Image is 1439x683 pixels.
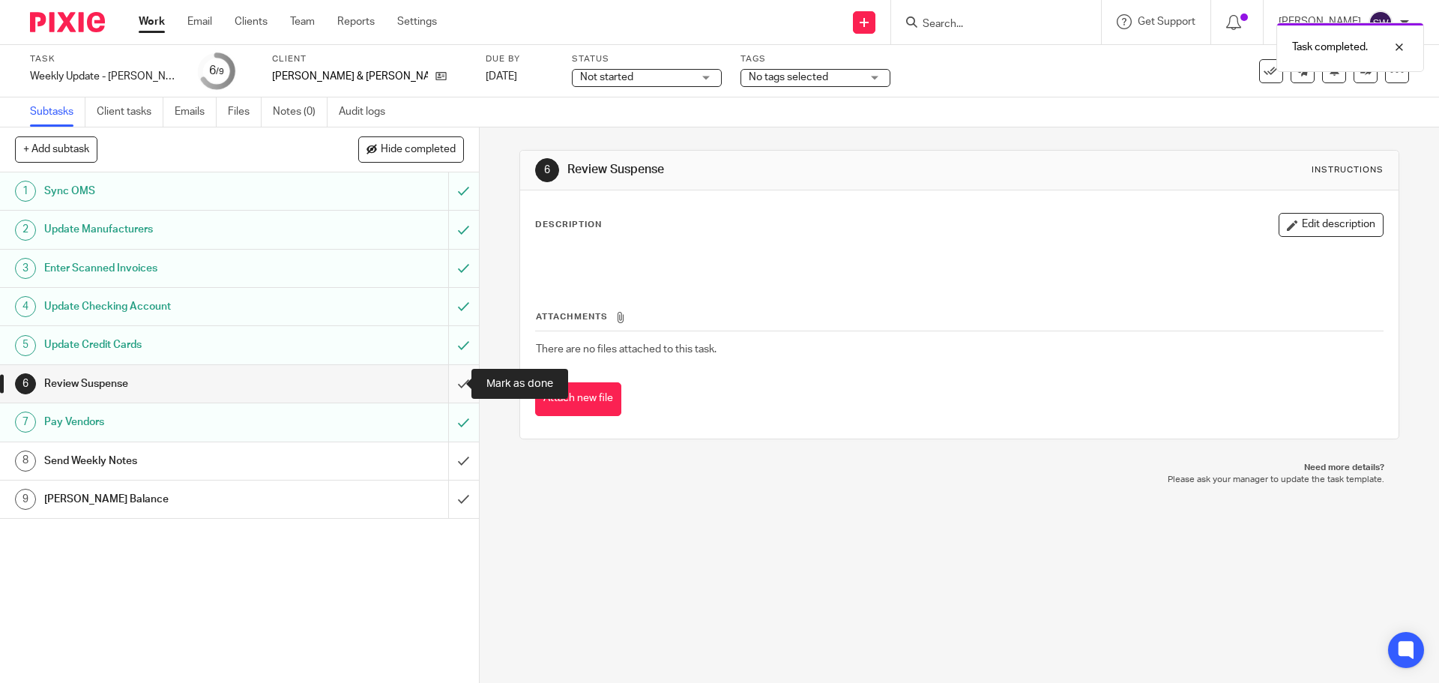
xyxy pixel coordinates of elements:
[486,71,517,82] span: [DATE]
[15,296,36,317] div: 4
[290,14,315,29] a: Team
[97,97,163,127] a: Client tasks
[15,181,36,202] div: 1
[15,220,36,241] div: 2
[749,72,828,82] span: No tags selected
[397,14,437,29] a: Settings
[15,489,36,510] div: 9
[15,451,36,472] div: 8
[139,14,165,29] a: Work
[175,97,217,127] a: Emails
[228,97,262,127] a: Files
[15,412,36,433] div: 7
[216,67,224,76] small: /9
[339,97,396,127] a: Audit logs
[44,450,304,472] h1: Send Weekly Notes
[44,334,304,356] h1: Update Credit Cards
[209,62,224,79] div: 6
[44,295,304,318] h1: Update Checking Account
[536,313,608,321] span: Attachments
[272,69,428,84] p: [PERSON_NAME] & [PERSON_NAME]
[30,69,180,84] div: Weekly Update - [PERSON_NAME]
[535,158,559,182] div: 6
[15,258,36,279] div: 3
[572,53,722,65] label: Status
[272,53,467,65] label: Client
[273,97,328,127] a: Notes (0)
[30,69,180,84] div: Weekly Update - Browning
[44,257,304,280] h1: Enter Scanned Invoices
[30,12,105,32] img: Pixie
[187,14,212,29] a: Email
[358,136,464,162] button: Hide completed
[1312,164,1384,176] div: Instructions
[534,462,1384,474] p: Need more details?
[535,382,621,416] button: Attach new file
[15,335,36,356] div: 5
[381,144,456,156] span: Hide completed
[44,488,304,511] h1: [PERSON_NAME] Balance
[44,373,304,395] h1: Review Suspense
[1279,213,1384,237] button: Edit description
[44,411,304,433] h1: Pay Vendors
[486,53,553,65] label: Due by
[235,14,268,29] a: Clients
[580,72,633,82] span: Not started
[44,218,304,241] h1: Update Manufacturers
[30,53,180,65] label: Task
[534,474,1384,486] p: Please ask your manager to update the task template.
[567,162,992,178] h1: Review Suspense
[337,14,375,29] a: Reports
[536,344,717,355] span: There are no files attached to this task.
[15,136,97,162] button: + Add subtask
[15,373,36,394] div: 6
[535,219,602,231] p: Description
[44,180,304,202] h1: Sync OMS
[1292,40,1368,55] p: Task completed.
[30,97,85,127] a: Subtasks
[1369,10,1393,34] img: svg%3E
